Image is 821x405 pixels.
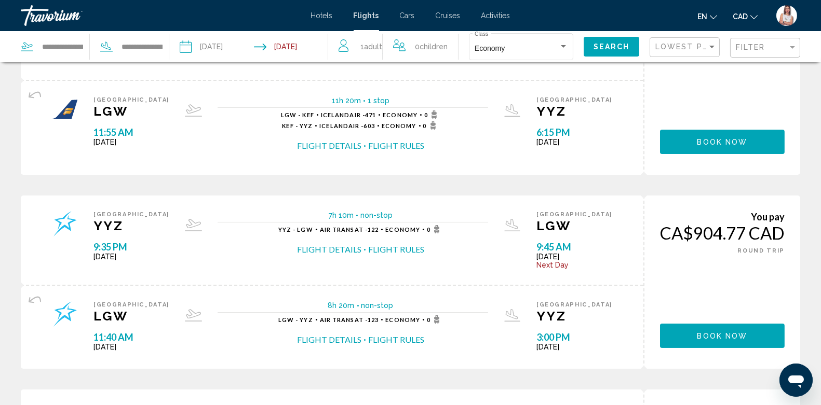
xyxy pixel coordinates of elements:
a: Activities [481,11,510,20]
span: 9:35 PM [93,241,169,253]
span: YYZ [536,103,612,119]
button: Flight Details [297,334,361,345]
span: Economy [383,111,418,118]
button: Search [584,37,639,56]
a: Travorium [21,5,301,26]
button: Flight Details [297,140,361,151]
span: Icelandair - [321,111,365,118]
span: CAD [733,12,748,21]
button: Depart date: Dec 8, 2025 [180,31,223,62]
span: non-stop [361,301,394,310]
button: Travelers: 1 adult, 0 children [328,31,458,62]
span: Children [420,43,448,51]
span: LGW [93,103,169,119]
span: Economy [385,226,420,233]
button: Flight Rules [368,244,424,255]
span: [DATE] [93,253,169,261]
span: Book now [697,332,748,340]
span: YYZ [536,308,612,324]
span: 9:45 AM [536,241,612,253]
span: [DATE] [536,138,612,146]
button: Change currency [733,9,758,24]
span: Air Transat - [320,226,368,233]
span: 1 stop [368,96,389,105]
span: [DATE] [93,343,169,351]
a: Book now [660,329,785,340]
span: Economy [382,122,416,129]
span: Icelandair - [319,122,364,129]
span: 0 [424,110,440,119]
a: Flights [354,11,379,20]
span: LGW [93,308,169,324]
span: non-stop [360,211,393,219]
span: [DATE] [93,138,169,146]
span: Next Day [536,261,612,269]
button: Filter [730,37,800,59]
span: 0 [427,225,443,233]
span: 8h 20m [328,301,355,310]
span: 0 [423,121,439,130]
a: Book now [660,135,785,146]
span: Air Transat - [320,316,368,323]
span: LGW [536,218,612,233]
a: Hotels [311,11,333,20]
button: Flight Details [297,244,361,255]
span: Book now [697,138,748,146]
span: 3:00 PM [536,331,612,343]
span: [GEOGRAPHIC_DATA] [93,211,169,218]
span: [DATE] [536,343,612,351]
span: YYZ [93,218,169,233]
span: 122 [320,226,379,233]
span: [GEOGRAPHIC_DATA] [536,211,612,218]
span: [GEOGRAPHIC_DATA] [536,96,612,103]
span: 0 [427,315,443,324]
span: YYZ - LGW [278,226,313,233]
button: Change language [697,9,717,24]
span: 11:40 AM [93,331,169,343]
button: User Menu [773,5,800,26]
span: KEF - YYZ [282,122,313,129]
div: You pay [660,211,785,222]
span: [GEOGRAPHIC_DATA] [93,96,169,103]
div: CA$904.77 CAD [660,222,785,243]
span: 6:15 PM [536,127,612,138]
span: 123 [320,316,379,323]
a: Cruises [436,11,461,20]
span: 11h 20m [332,96,361,105]
span: [GEOGRAPHIC_DATA] [93,301,169,308]
span: Search [594,43,630,51]
button: Book now [660,324,785,348]
button: Book now [660,130,785,154]
iframe: Button to launch messaging window [779,364,813,397]
span: 1 [360,39,382,54]
mat-select: Sort by [655,43,717,52]
span: 603 [319,122,375,129]
span: ROUND TRIP [738,247,785,254]
span: LGW - YYZ [278,316,313,323]
button: Flight Rules [368,140,424,151]
button: Flight Rules [368,334,424,345]
span: [DATE] [536,253,612,261]
span: Filter [736,43,765,51]
span: 0 [415,39,448,54]
span: Adult [364,43,382,51]
span: 471 [321,111,376,118]
button: Return date: Jan 5, 2026 [254,31,297,62]
span: Economy [475,44,505,52]
span: [GEOGRAPHIC_DATA] [536,301,612,308]
span: Economy [385,316,420,323]
a: Cars [400,11,415,20]
span: 7h 10m [329,211,354,219]
img: 2Q== [776,5,797,26]
span: 11:55 AM [93,127,169,138]
span: LGW - KEF [281,111,314,118]
span: Lowest Price [655,43,722,51]
span: en [697,12,707,21]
